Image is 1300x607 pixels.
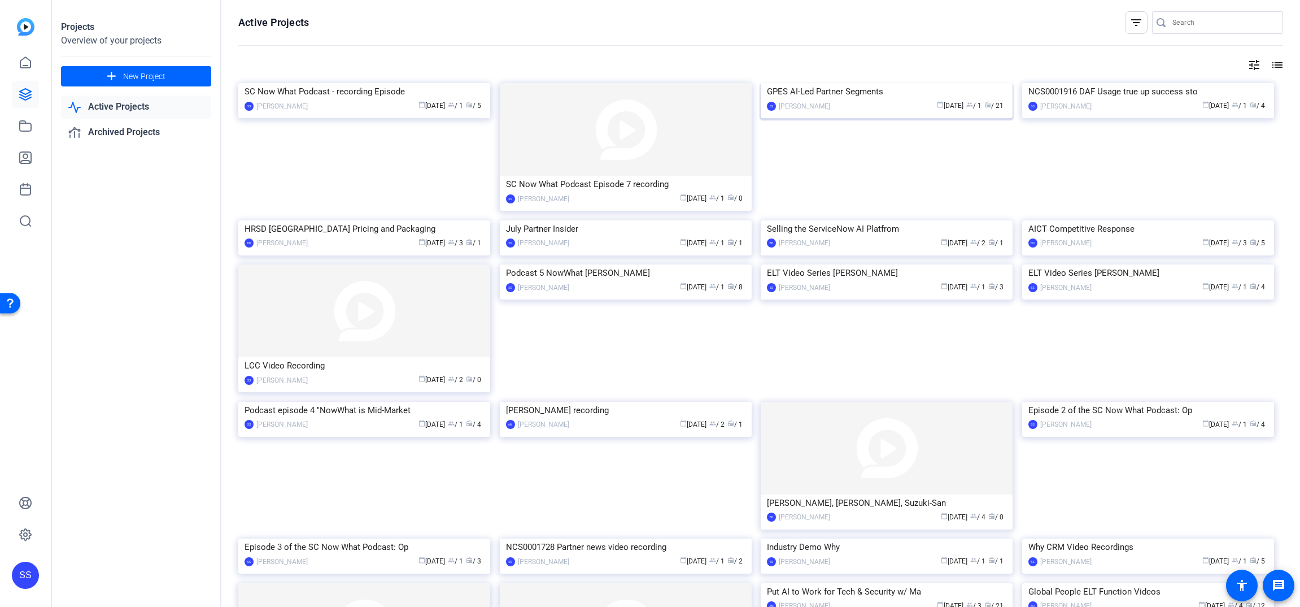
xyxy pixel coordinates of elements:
div: BD [767,239,776,248]
span: [DATE] [1202,557,1229,565]
span: / 3 [1232,239,1247,247]
div: Episode 3 of the SC Now What Podcast: Op [245,539,484,556]
input: Search [1172,16,1274,29]
div: [PERSON_NAME] [779,237,830,249]
span: [DATE] [680,420,706,428]
span: / 2 [709,420,725,428]
div: BD [767,513,776,522]
span: group [448,239,455,245]
div: [PERSON_NAME] [256,556,308,567]
div: SS [767,102,776,111]
div: SS [245,557,254,566]
span: / 1 [988,239,1004,247]
span: [DATE] [941,513,967,521]
span: [DATE] [1202,283,1229,291]
span: radio [1250,239,1257,245]
span: [DATE] [1202,239,1229,247]
span: / 4 [1250,102,1265,110]
span: [DATE] [680,283,706,291]
mat-icon: message [1272,579,1285,592]
span: New Project [123,71,165,83]
span: calendar_today [941,239,948,245]
div: SS [506,283,515,292]
div: SC Now What Podcast Episode 7 recording [506,176,745,193]
span: / 2 [727,557,743,565]
div: Overview of your projects [61,34,211,47]
span: radio [727,239,734,245]
span: / 1 [448,557,463,565]
span: [DATE] [941,283,967,291]
span: [DATE] [937,102,963,110]
span: group [970,513,977,519]
div: [PERSON_NAME] [256,375,308,386]
div: [PERSON_NAME], [PERSON_NAME], Suzuki-San [767,495,1006,511]
div: Selling the ServiceNow AI Platfrom [767,220,1006,237]
div: July Partner Insider [506,220,745,237]
div: NCS0001916 DAF Usage true up success sto [1028,83,1268,100]
span: group [970,283,977,289]
span: group [1232,283,1238,289]
span: calendar_today [1202,420,1209,427]
span: radio [466,420,473,427]
div: Projects [61,20,211,34]
div: [PERSON_NAME] [518,556,569,567]
div: [PERSON_NAME] [256,237,308,249]
span: radio [1250,283,1257,289]
span: calendar_today [680,557,687,563]
span: calendar_today [941,283,948,289]
div: ELT Video Series [PERSON_NAME] [1028,265,1268,281]
span: group [1232,101,1238,108]
span: calendar_today [680,239,687,245]
span: group [966,101,973,108]
span: / 1 [966,102,981,110]
span: group [448,375,455,382]
div: Put AI to Work for Tech & Security w/ Ma [767,583,1006,600]
div: NCS0001728 Partner news video recording [506,539,745,556]
span: calendar_today [418,557,425,563]
span: / 5 [1250,239,1265,247]
span: / 1 [1232,420,1247,428]
div: SS [506,194,515,203]
span: / 0 [988,513,1004,521]
span: radio [988,513,995,519]
span: / 3 [466,557,481,565]
div: SS [1028,102,1037,111]
div: [PERSON_NAME] [256,101,308,112]
div: Podcast episode 4 "NowWhat is Mid-Market [245,402,484,419]
div: SS [245,420,254,429]
span: calendar_today [1202,557,1209,563]
div: SS [12,562,39,589]
div: LCC Video Recording [245,357,484,374]
span: / 1 [448,420,463,428]
span: / 4 [1250,420,1265,428]
span: / 1 [709,283,725,291]
div: SS [245,102,254,111]
span: group [970,557,977,563]
span: / 1 [727,239,743,247]
div: Why CRM Video Recordings [1028,539,1268,556]
span: group [448,420,455,427]
div: [PERSON_NAME] [1040,101,1092,112]
div: SS [506,557,515,566]
span: radio [1250,557,1257,563]
span: / 3 [988,283,1004,291]
span: radio [466,239,473,245]
div: [PERSON_NAME] [779,556,830,567]
span: / 1 [466,239,481,247]
span: / 1 [1232,102,1247,110]
span: / 1 [727,420,743,428]
span: / 1 [970,557,985,565]
div: GPES AI-Led Partner Segments [767,83,1006,100]
span: [DATE] [418,557,445,565]
span: / 1 [709,557,725,565]
span: [DATE] [418,376,445,384]
div: [PERSON_NAME] [1040,556,1092,567]
div: HRSD [GEOGRAPHIC_DATA] Pricing and Packaging [245,220,484,237]
span: / 4 [1250,283,1265,291]
div: Episode 2 of the SC Now What Podcast: Op [1028,402,1268,419]
mat-icon: filter_list [1129,16,1143,29]
h1: Active Projects [238,16,309,29]
span: group [448,101,455,108]
div: SS [1028,283,1037,292]
mat-icon: list [1270,58,1283,72]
